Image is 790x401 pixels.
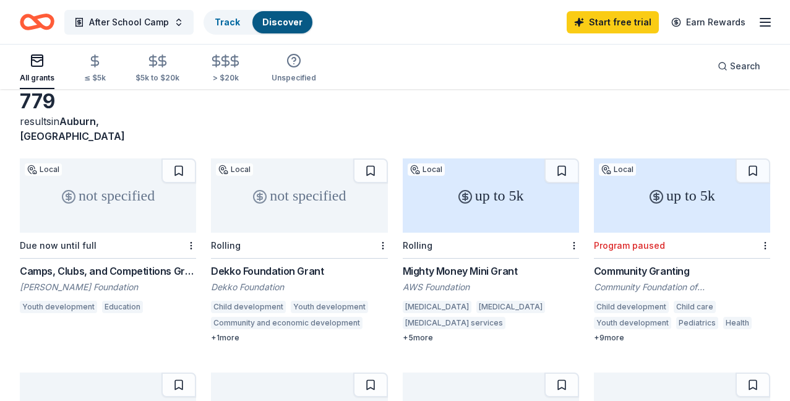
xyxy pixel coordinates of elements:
[594,281,770,293] div: Community Foundation of [GEOGRAPHIC_DATA]
[211,158,387,343] a: not specifiedLocalRollingDekko Foundation GrantDekko FoundationChild developmentYouth development...
[708,54,770,79] button: Search
[664,11,753,33] a: Earn Rewards
[209,73,242,83] div: > $20k
[211,264,387,278] div: Dekko Foundation Grant
[594,264,770,278] div: Community Granting
[403,281,579,293] div: AWS Foundation
[211,240,241,251] div: Rolling
[20,7,54,37] a: Home
[211,281,387,293] div: Dekko Foundation
[211,301,286,313] div: Child development
[64,10,194,35] button: After School Camp
[215,17,240,27] a: Track
[135,73,179,83] div: $5k to $20k
[135,49,179,89] button: $5k to $20k
[408,163,445,176] div: Local
[674,301,716,313] div: Child care
[599,163,636,176] div: Local
[20,158,196,317] a: not specifiedLocalDue now until fullCamps, Clubs, and Competitions Grant[PERSON_NAME] FoundationY...
[594,333,770,343] div: + 9 more
[723,317,752,329] div: Health
[403,158,579,343] a: up to 5kLocalRollingMighty Money Mini GrantAWS Foundation[MEDICAL_DATA][MEDICAL_DATA][MEDICAL_DAT...
[89,15,169,30] span: After School Camp
[20,301,97,313] div: Youth development
[102,301,143,313] div: Education
[216,163,253,176] div: Local
[594,301,669,313] div: Child development
[594,317,671,329] div: Youth development
[730,59,760,74] span: Search
[403,317,505,329] div: [MEDICAL_DATA] services
[403,240,432,251] div: Rolling
[272,73,316,83] div: Unspecified
[20,158,196,233] div: not specified
[20,89,196,114] div: 779
[403,301,471,313] div: [MEDICAL_DATA]
[20,115,125,142] span: in
[20,240,97,251] div: Due now until full
[403,264,579,278] div: Mighty Money Mini Grant
[211,333,387,343] div: + 1 more
[594,240,665,251] div: Program paused
[204,10,314,35] button: TrackDiscover
[567,11,659,33] a: Start free trial
[403,158,579,233] div: up to 5k
[262,17,303,27] a: Discover
[20,73,54,83] div: All grants
[20,48,54,89] button: All grants
[476,301,545,313] div: [MEDICAL_DATA]
[211,158,387,233] div: not specified
[594,158,770,233] div: up to 5k
[20,114,196,144] div: results
[20,115,125,142] span: Auburn, [GEOGRAPHIC_DATA]
[211,317,363,329] div: Community and economic development
[403,333,579,343] div: + 5 more
[209,49,242,89] button: > $20k
[20,281,196,293] div: [PERSON_NAME] Foundation
[25,163,62,176] div: Local
[594,158,770,343] a: up to 5kLocalProgram pausedCommunity GrantingCommunity Foundation of [GEOGRAPHIC_DATA]Child devel...
[84,49,106,89] button: ≤ $5k
[84,73,106,83] div: ≤ $5k
[20,264,196,278] div: Camps, Clubs, and Competitions Grant
[291,301,368,313] div: Youth development
[676,317,718,329] div: Pediatrics
[272,48,316,89] button: Unspecified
